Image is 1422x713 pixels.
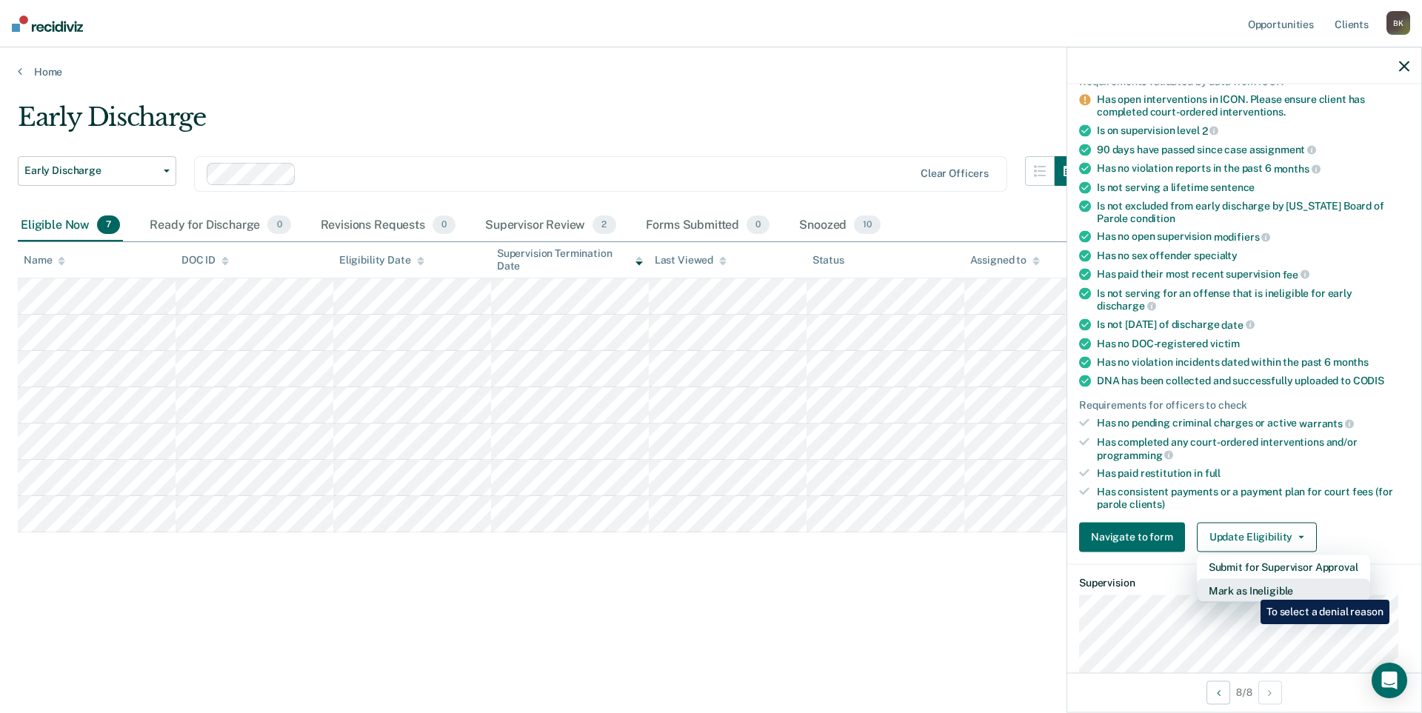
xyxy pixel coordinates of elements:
[1372,663,1407,698] div: Open Intercom Messenger
[1097,337,1409,349] div: Has no DOC-registered
[921,167,989,180] div: Clear officers
[643,210,773,242] div: Forms Submitted
[592,215,615,235] span: 2
[1210,181,1255,193] span: sentence
[1067,672,1421,712] div: 8 / 8
[1097,162,1409,175] div: Has no violation reports in the past 6
[1097,486,1409,511] div: Has consistent payments or a payment plan for court fees (for parole
[1202,124,1219,136] span: 2
[18,102,1084,144] div: Early Discharge
[747,215,770,235] span: 0
[796,210,884,242] div: Snoozed
[1205,467,1221,479] span: full
[1129,498,1165,510] span: clients)
[1097,199,1409,224] div: Is not excluded from early discharge by [US_STATE] Board of Parole
[1299,418,1354,429] span: warrants
[1274,163,1321,175] span: months
[1097,230,1409,244] div: Has no open supervision
[1197,522,1317,552] button: Update Eligibility
[1194,250,1238,261] span: specialty
[1097,467,1409,480] div: Has paid restitution in
[1097,250,1409,262] div: Has no sex offender
[1079,398,1409,411] div: Requirements for officers to check
[1097,181,1409,193] div: Is not serving a lifetime
[97,215,120,235] span: 7
[339,254,424,267] div: Eligibility Date
[1097,355,1409,368] div: Has no violation incidents dated within the past 6
[1097,268,1409,281] div: Has paid their most recent supervision
[1130,212,1175,224] span: condition
[267,215,290,235] span: 0
[1097,124,1409,138] div: Is on supervision level
[18,65,1404,78] a: Home
[1353,374,1384,386] span: CODIS
[12,16,83,32] img: Recidiviz
[147,210,293,242] div: Ready for Discharge
[812,254,844,267] div: Status
[655,254,727,267] div: Last Viewed
[433,215,455,235] span: 0
[1197,578,1370,602] button: Mark as Ineligible
[854,215,881,235] span: 10
[1221,318,1254,330] span: date
[1097,287,1409,312] div: Is not serving for an offense that is ineligible for early
[1097,436,1409,461] div: Has completed any court-ordered interventions and/or
[1097,449,1173,461] span: programming
[1079,576,1409,589] dt: Supervision
[1249,144,1316,155] span: assignment
[1097,318,1409,332] div: Is not [DATE] of discharge
[497,247,643,272] div: Supervision Termination Date
[181,254,229,267] div: DOC ID
[1210,337,1240,349] span: victim
[1097,417,1409,430] div: Has no pending criminal charges or active
[318,210,458,242] div: Revisions Requests
[1097,300,1156,312] span: discharge
[1283,268,1309,280] span: fee
[1206,680,1230,704] button: Previous Opportunity
[1097,93,1409,118] div: Has open interventions in ICON. Please ensure client has completed court-ordered interventions.
[1258,680,1282,704] button: Next Opportunity
[1097,143,1409,156] div: 90 days have passed since case
[1333,355,1369,367] span: months
[24,254,65,267] div: Name
[18,210,123,242] div: Eligible Now
[1214,231,1271,243] span: modifiers
[1197,555,1370,578] button: Submit for Supervisor Approval
[1097,374,1409,386] div: DNA has been collected and successfully uploaded to
[482,210,619,242] div: Supervisor Review
[970,254,1040,267] div: Assigned to
[1386,11,1410,35] div: B K
[24,164,158,177] span: Early Discharge
[1079,522,1185,552] button: Navigate to form
[1079,522,1191,552] a: Navigate to form link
